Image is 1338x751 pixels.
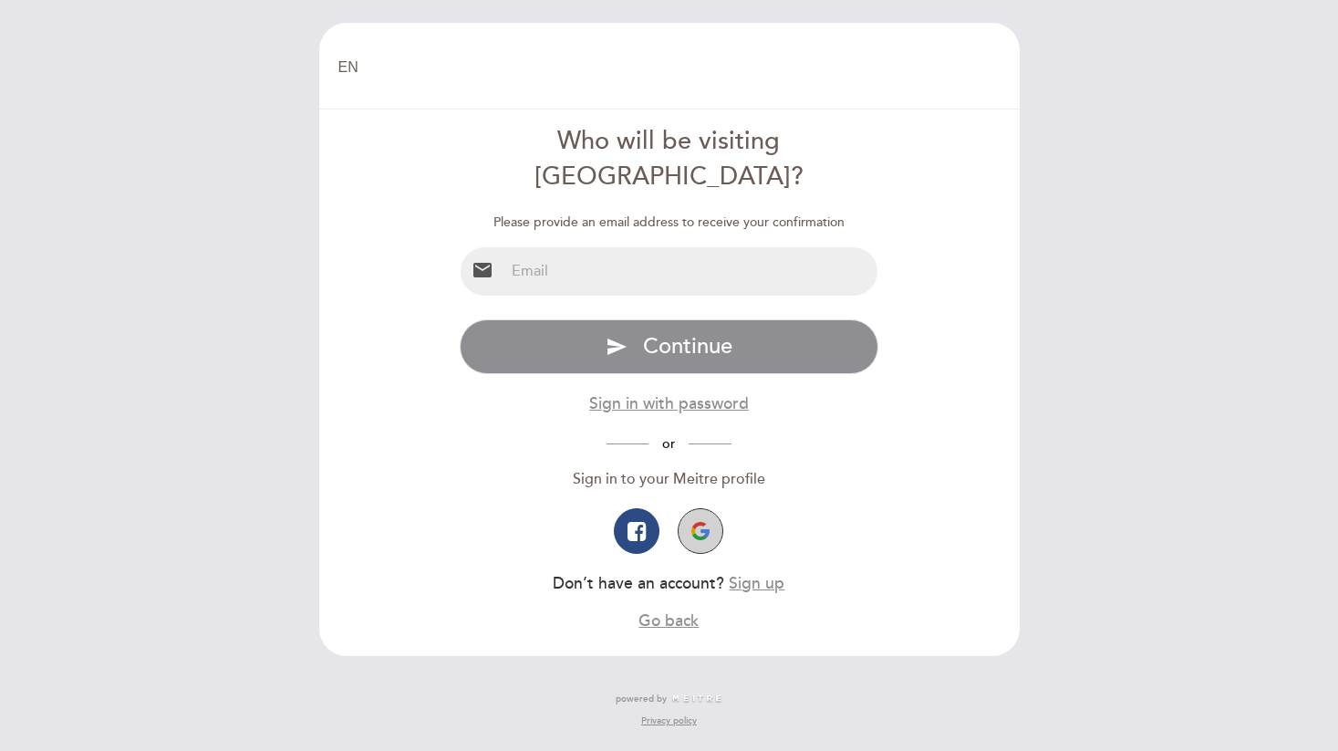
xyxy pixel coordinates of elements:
button: Sign in with password [589,392,749,415]
button: Go back [638,610,699,632]
span: Continue [643,333,732,360]
img: MEITRE [671,694,723,704]
input: Email [504,247,877,296]
a: powered by [616,693,723,705]
img: icon-google.png [691,522,710,540]
button: send Continue [460,319,878,374]
span: Don’t have an account? [553,574,724,593]
span: powered by [616,693,667,705]
div: Who will be visiting [GEOGRAPHIC_DATA]? [460,124,878,195]
a: Privacy policy [641,714,697,727]
div: Sign in to your Meitre profile [460,469,878,490]
span: or [648,436,689,452]
button: Sign up [729,572,784,595]
i: send [606,336,628,358]
div: Please provide an email address to receive your confirmation [460,214,878,232]
i: email [472,259,493,281]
